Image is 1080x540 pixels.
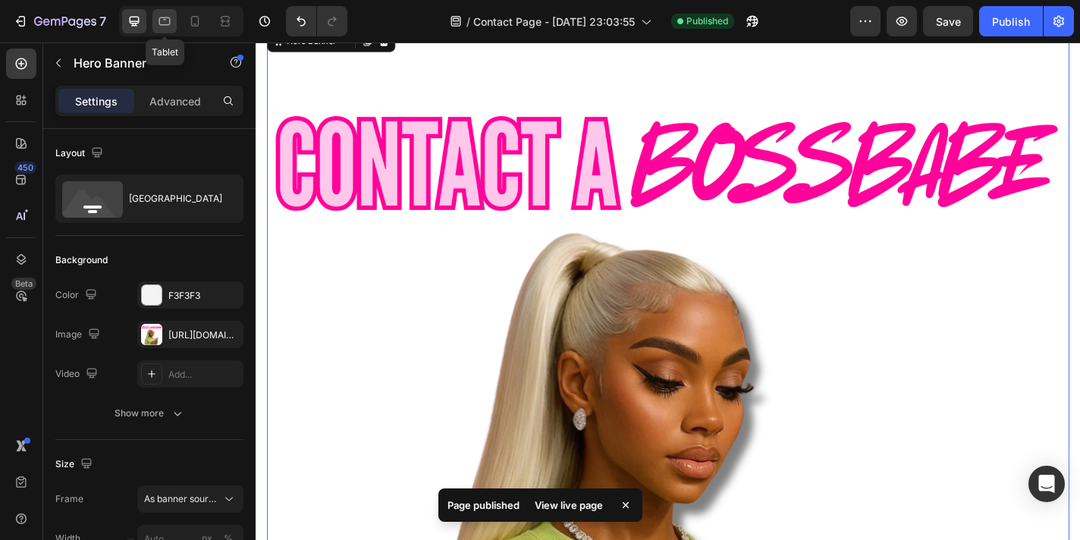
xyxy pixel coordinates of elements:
div: [GEOGRAPHIC_DATA] [129,181,221,216]
iframe: Design area [256,42,1080,540]
div: Image [55,325,103,345]
div: Size [55,454,96,475]
p: Hero Banner [74,54,202,72]
div: Video [55,364,101,385]
label: Frame [55,492,83,506]
p: Settings [75,93,118,109]
span: Published [686,14,728,28]
div: Beta [11,278,36,290]
button: 7 [6,6,113,36]
div: Layout [55,143,106,164]
div: Open Intercom Messenger [1028,466,1065,502]
div: Color [55,285,100,306]
span: As banner source [144,492,218,506]
span: Save [936,15,961,28]
div: View live page [526,494,612,516]
div: Add... [168,368,240,381]
div: F3F3F3 [168,289,240,303]
div: [URL][DOMAIN_NAME] [168,328,240,342]
div: Publish [992,14,1030,30]
div: 450 [14,162,36,174]
span: Contact Page - [DATE] 23:03:55 [473,14,635,30]
button: Save [923,6,973,36]
p: Advanced [149,93,201,109]
button: Show more [55,400,243,427]
span: / [466,14,470,30]
div: Background [55,253,108,267]
button: Publish [979,6,1043,36]
div: Undo/Redo [286,6,347,36]
p: Page published [447,498,520,513]
button: As banner source [137,485,243,513]
p: 7 [99,12,106,30]
div: Show more [115,406,185,421]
